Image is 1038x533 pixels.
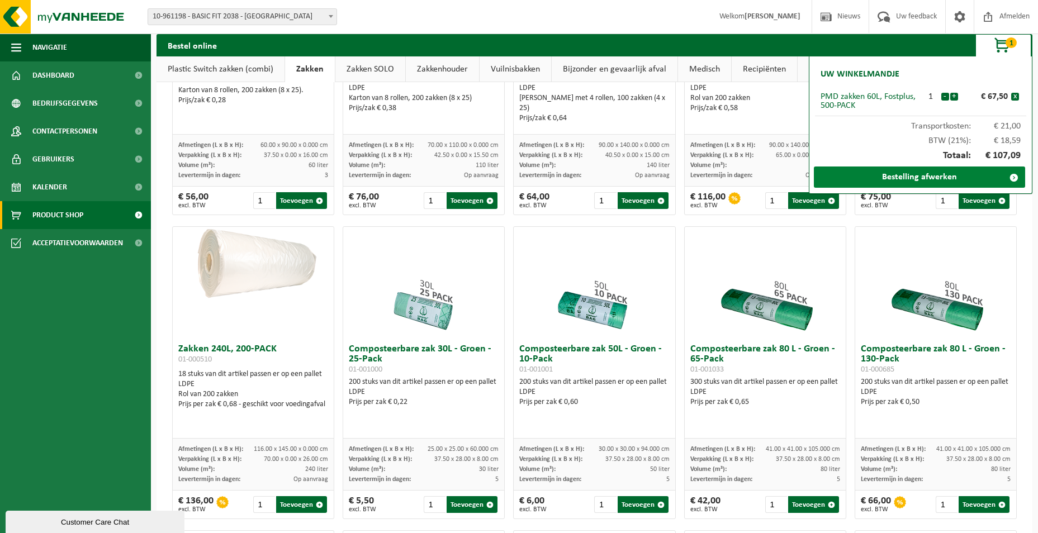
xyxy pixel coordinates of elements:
[732,56,797,82] a: Recipiënten
[690,506,721,513] span: excl. BTW
[690,202,726,209] span: excl. BTW
[519,397,669,407] div: Prijs per zak € 0,60
[861,456,924,463] span: Verpakking (L x B x H):
[798,56,849,82] a: Bigbags
[178,446,243,453] span: Afmetingen (L x B x H):
[447,496,497,513] button: Toevoegen
[678,56,731,82] a: Medisch
[861,377,1011,407] div: 200 stuks van dit artikel passen er op een pallet
[264,152,328,159] span: 37.50 x 0.00 x 16.00 cm
[178,192,208,209] div: € 56,00
[32,117,97,145] span: Contactpersonen
[971,122,1021,131] span: € 21,00
[821,92,921,110] div: PMD zakken 60L, Fostplus, 500-PACK
[349,506,376,513] span: excl. BTW
[178,152,241,159] span: Verpakking (L x B x H):
[599,446,670,453] span: 30.00 x 30.00 x 94.000 cm
[6,508,187,533] iframe: chat widget
[349,446,414,453] span: Afmetingen (L x B x H):
[946,456,1011,463] span: 37.50 x 28.00 x 8.00 cm
[776,456,840,463] span: 37.50 x 28.00 x 8.00 cm
[424,192,445,209] input: 1
[519,113,669,123] div: Prijs/zak € 0,64
[178,466,215,473] span: Volume (m³):
[519,192,549,209] div: € 64,00
[690,162,727,169] span: Volume (m³):
[861,446,926,453] span: Afmetingen (L x B x H):
[765,496,787,513] input: 1
[349,162,385,169] span: Volume (m³):
[264,456,328,463] span: 70.00 x 0.00 x 26.00 cm
[349,192,379,209] div: € 76,00
[178,96,328,106] div: Prijs/zak € 0,28
[690,466,727,473] span: Volume (m³):
[349,73,499,113] div: 52 stuks van dit artikel passen er op een pallet
[178,85,328,96] div: Karton van 8 rollen, 200 zakken (8 x 25).
[815,131,1026,145] div: BTW (21%):
[178,355,212,364] span: 01-000510
[349,387,499,397] div: LDPE
[861,387,1011,397] div: LDPE
[178,344,328,367] h3: Zakken 240L, 200-PACK
[690,83,840,93] div: LDPE
[690,142,755,149] span: Afmetingen (L x B x H):
[285,56,335,82] a: Zakken
[936,192,958,209] input: 1
[519,377,669,407] div: 200 stuks van dit artikel passen er op een pallet
[605,456,670,463] span: 37.50 x 28.00 x 8.00 cm
[971,136,1021,145] span: € 18,59
[635,172,670,179] span: Op aanvraag
[538,227,650,339] img: 01-001001
[519,506,547,513] span: excl. BTW
[32,173,67,201] span: Kalender
[519,93,669,113] div: [PERSON_NAME] met 4 rollen, 100 zakken (4 x 25)
[599,142,670,149] span: 90.00 x 140.00 x 0.000 cm
[519,162,556,169] span: Volume (m³):
[519,142,584,149] span: Afmetingen (L x B x H):
[690,344,840,374] h3: Composteerbare zak 80 L - Groen - 65-Pack
[349,377,499,407] div: 200 stuks van dit artikel passen er op een pallet
[971,151,1021,161] span: € 107,09
[519,202,549,209] span: excl. BTW
[950,93,958,101] button: +
[178,399,328,410] div: Prijs per zak € 0,68 - geschikt voor voedingafval
[178,65,328,106] div: 56 stuks van dit artikel passen er op een pallet
[690,496,721,513] div: € 42,00
[519,476,581,483] span: Levertermijn in dagen:
[325,172,328,179] span: 3
[814,166,1025,188] a: Bestelling afwerken
[32,201,83,229] span: Product Shop
[936,496,958,513] input: 1
[861,202,891,209] span: excl. BTW
[464,172,499,179] span: Op aanvraag
[276,192,327,209] button: Toevoegen
[861,365,894,374] span: 01-000685
[769,142,840,149] span: 90.00 x 140.00 x 0.000 cm
[805,172,840,179] span: Op aanvraag
[690,365,724,374] span: 01-001033
[479,466,499,473] span: 30 liter
[148,9,336,25] span: 10-961198 - BASIC FIT 2038 - BRUSSEL
[745,12,800,21] strong: [PERSON_NAME]
[690,152,753,159] span: Verpakking (L x B x H):
[253,496,275,513] input: 1
[349,466,385,473] span: Volume (m³):
[594,496,616,513] input: 1
[178,172,240,179] span: Levertermijn in dagen:
[647,162,670,169] span: 140 liter
[335,56,405,82] a: Zakken SOLO
[776,152,840,159] span: 65.00 x 0.00 x 30.00 cm
[650,466,670,473] span: 50 liter
[519,466,556,473] span: Volume (m³):
[765,192,787,209] input: 1
[921,92,941,101] div: 1
[861,476,923,483] span: Levertermijn in dagen:
[349,476,411,483] span: Levertermijn in dagen:
[961,92,1011,101] div: € 67,50
[32,89,98,117] span: Bedrijfsgegevens
[178,202,208,209] span: excl. BTW
[178,476,240,483] span: Levertermijn in dagen:
[821,466,840,473] span: 80 liter
[766,446,840,453] span: 41.00 x 41.00 x 105.000 cm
